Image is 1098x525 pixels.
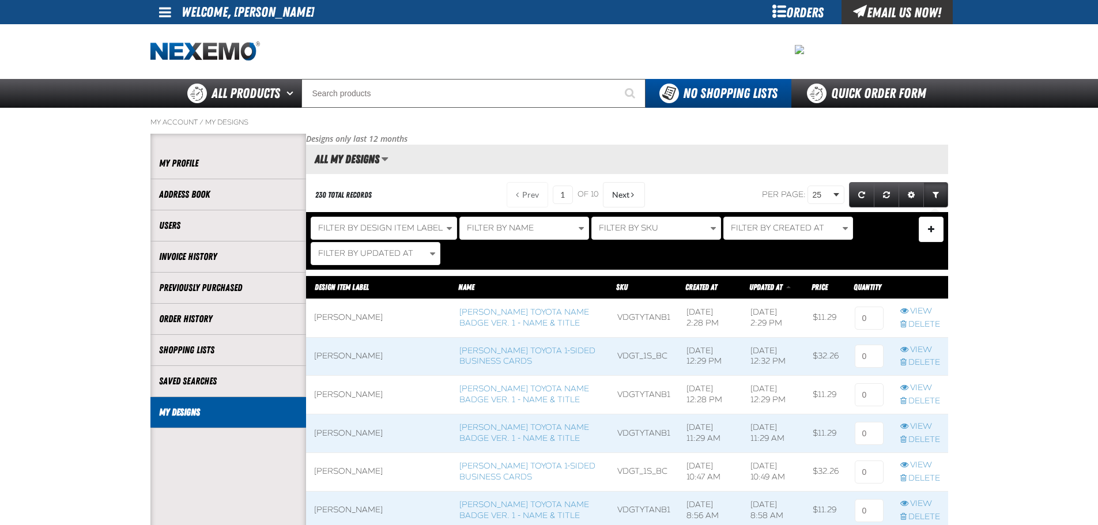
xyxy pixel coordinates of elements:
[609,337,678,376] td: VDGT_1S_BC
[612,190,629,199] span: Next Page
[159,343,297,357] a: Shopping Lists
[900,512,940,523] a: Delete row action
[749,282,782,292] span: Updated At
[685,282,717,292] a: Created At
[742,376,805,414] td: [DATE] 12:29 PM
[306,134,948,145] p: Designs only last 12 months
[900,345,940,356] a: View row action
[318,248,413,258] span: Filter By Updated At
[199,118,203,127] span: /
[150,118,198,127] a: My Account
[900,473,940,484] a: Delete row action
[923,182,948,207] a: Expand or Collapse Grid Filters
[315,190,372,201] div: 230 total records
[678,414,742,453] td: [DATE] 11:29 AM
[855,422,884,445] input: 0
[874,182,899,207] a: Reset grid action
[459,217,589,240] button: Filter By Name
[159,281,297,294] a: Previously Purchased
[813,189,831,201] span: 25
[762,190,806,199] span: Per page:
[678,337,742,376] td: [DATE] 12:29 PM
[459,384,589,405] a: [PERSON_NAME] Toyota Name Badge Ver. 1 - Name & Title
[467,223,534,233] span: Filter By Name
[900,460,940,471] a: View row action
[791,79,948,108] a: Quick Order Form
[683,85,778,101] span: No Shopping Lists
[150,41,260,62] img: Nexemo logo
[301,79,646,108] input: Search
[159,406,297,419] a: My Designs
[849,182,874,207] a: Refresh grid action
[212,83,280,104] span: All Products
[723,217,853,240] button: Filter By Created At
[899,182,924,207] a: Expand or Collapse Grid Settings
[731,223,824,233] span: Filter By Created At
[900,306,940,317] a: View row action
[381,149,388,169] button: Manage grid views. Current view is All My Designs
[617,79,646,108] button: Start Searching
[306,299,452,337] td: [PERSON_NAME]
[306,452,452,491] td: [PERSON_NAME]
[459,500,589,520] a: [PERSON_NAME] Toyota Name Badge Ver. 1 - Name & Title
[742,414,805,453] td: [DATE] 11:29 AM
[742,452,805,491] td: [DATE] 10:49 AM
[578,190,598,200] span: of 10
[855,345,884,368] input: 0
[678,452,742,491] td: [DATE] 10:47 AM
[805,299,847,337] td: $11.29
[646,79,791,108] button: You do not have available Shopping Lists. Open to Create a New List
[159,250,297,263] a: Invoice History
[900,498,940,509] a: View row action
[892,275,948,299] th: Row actions
[150,118,948,127] nav: Breadcrumbs
[919,217,944,242] button: Expand or Collapse Filter Management drop-down
[749,282,784,292] a: Updated At
[553,186,573,204] input: Current page number
[159,157,297,170] a: My Profile
[318,223,443,233] span: Filter By Design Item Label
[591,217,721,240] button: Filter By SKU
[805,414,847,453] td: $11.29
[609,452,678,491] td: VDGT_1S_BC
[805,452,847,491] td: $32.26
[311,242,440,265] button: Filter By Updated At
[900,319,940,330] a: Delete row action
[900,396,940,407] a: Delete row action
[854,282,881,292] span: Quantity
[459,307,589,328] a: [PERSON_NAME] Toyota Name Badge Ver. 1 - Name & Title
[609,414,678,453] td: VDGTYTANB1
[159,375,297,388] a: Saved Searches
[616,282,628,292] a: SKU
[805,376,847,414] td: $11.29
[609,376,678,414] td: VDGTYTANB1
[205,118,248,127] a: My Designs
[742,337,805,376] td: [DATE] 12:32 PM
[282,79,301,108] button: Open All Products pages
[855,307,884,330] input: 0
[805,337,847,376] td: $32.26
[855,383,884,406] input: 0
[306,337,452,376] td: [PERSON_NAME]
[306,153,379,165] h2: All My Designs
[150,41,260,62] a: Home
[306,376,452,414] td: [PERSON_NAME]
[603,182,645,207] button: Next Page
[855,499,884,522] input: 0
[900,383,940,394] a: View row action
[742,299,805,337] td: [DATE] 2:29 PM
[900,421,940,432] a: View row action
[315,282,369,292] a: Design Item Label
[159,188,297,201] a: Address Book
[458,282,474,292] a: Name
[459,346,595,367] a: [PERSON_NAME] Toyota 1-sided Business Cards
[678,299,742,337] td: [DATE] 2:28 PM
[459,422,589,443] a: [PERSON_NAME] Toyota Name Badge Ver. 1 - Name & Title
[459,461,595,482] a: [PERSON_NAME] Toyota 1-sided Business Cards
[609,299,678,337] td: VDGTYTANB1
[855,460,884,484] input: 0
